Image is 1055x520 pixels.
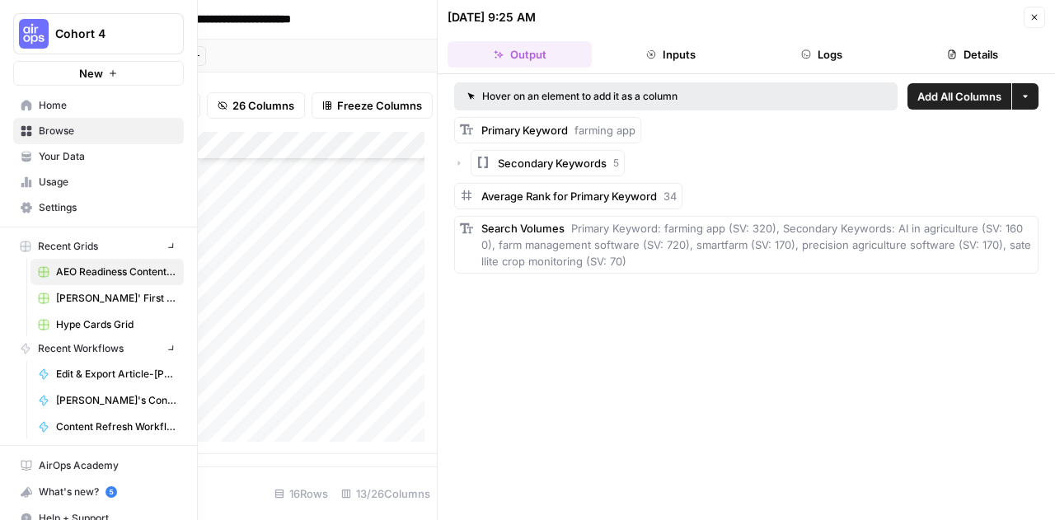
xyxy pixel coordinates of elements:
[13,118,184,144] a: Browse
[268,480,335,507] div: 16 Rows
[38,239,98,254] span: Recent Grids
[13,452,184,479] a: AirOps Academy
[574,124,635,137] span: farming app
[13,336,184,361] button: Recent Workflows
[39,149,176,164] span: Your Data
[39,200,176,215] span: Settings
[232,97,294,114] span: 26 Columns
[13,479,184,505] button: What's new? 5
[13,169,184,195] a: Usage
[19,19,49,49] img: Cohort 4 Logo
[39,458,176,473] span: AirOps Academy
[481,190,657,203] span: Average Rank for Primary Keyword
[30,414,184,440] a: Content Refresh Workflow
[663,190,677,203] span: 34
[56,291,176,306] span: [PERSON_NAME]' First Flow Grid
[30,259,184,285] a: AEO Readiness Content Audit & Refresher
[335,480,437,507] div: 13/26 Columns
[109,488,113,496] text: 5
[207,92,305,119] button: 26 Columns
[30,285,184,312] a: [PERSON_NAME]' First Flow Grid
[481,124,568,137] span: Primary Keyword
[14,480,183,504] div: What's new?
[56,367,176,382] span: Edit & Export Article-[PERSON_NAME]
[13,13,184,54] button: Workspace: Cohort 4
[56,393,176,408] span: [PERSON_NAME]'s Content Writer
[13,143,184,170] a: Your Data
[467,89,781,104] div: Hover on an element to add it as a column
[13,61,184,86] button: New
[471,150,625,176] button: Secondary Keywords5
[30,387,184,414] a: [PERSON_NAME]'s Content Writer
[481,222,1031,268] span: Primary Keyword: farming app (SV: 320), Secondary Keywords: AI in agriculture (SV: 1600), farm ma...
[30,312,184,338] a: Hype Cards Grid
[38,341,124,356] span: Recent Workflows
[105,486,117,498] a: 5
[55,26,155,42] span: Cohort 4
[312,92,433,119] button: Freeze Columns
[56,317,176,332] span: Hype Cards Grid
[917,88,1001,105] span: Add All Columns
[39,124,176,138] span: Browse
[907,83,1011,110] button: Add All Columns
[448,9,536,26] div: [DATE] 9:25 AM
[39,175,176,190] span: Usage
[448,41,592,68] button: Output
[901,41,1045,68] button: Details
[337,97,422,114] span: Freeze Columns
[39,98,176,113] span: Home
[13,234,184,259] button: Recent Grids
[598,41,743,68] button: Inputs
[13,92,184,119] a: Home
[79,65,103,82] span: New
[56,265,176,279] span: AEO Readiness Content Audit & Refresher
[30,361,184,387] a: Edit & Export Article-[PERSON_NAME]
[56,419,176,434] span: Content Refresh Workflow
[750,41,894,68] button: Logs
[13,194,184,221] a: Settings
[481,222,565,235] span: Search Volumes
[613,156,619,171] span: 5
[498,155,607,171] span: Secondary Keywords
